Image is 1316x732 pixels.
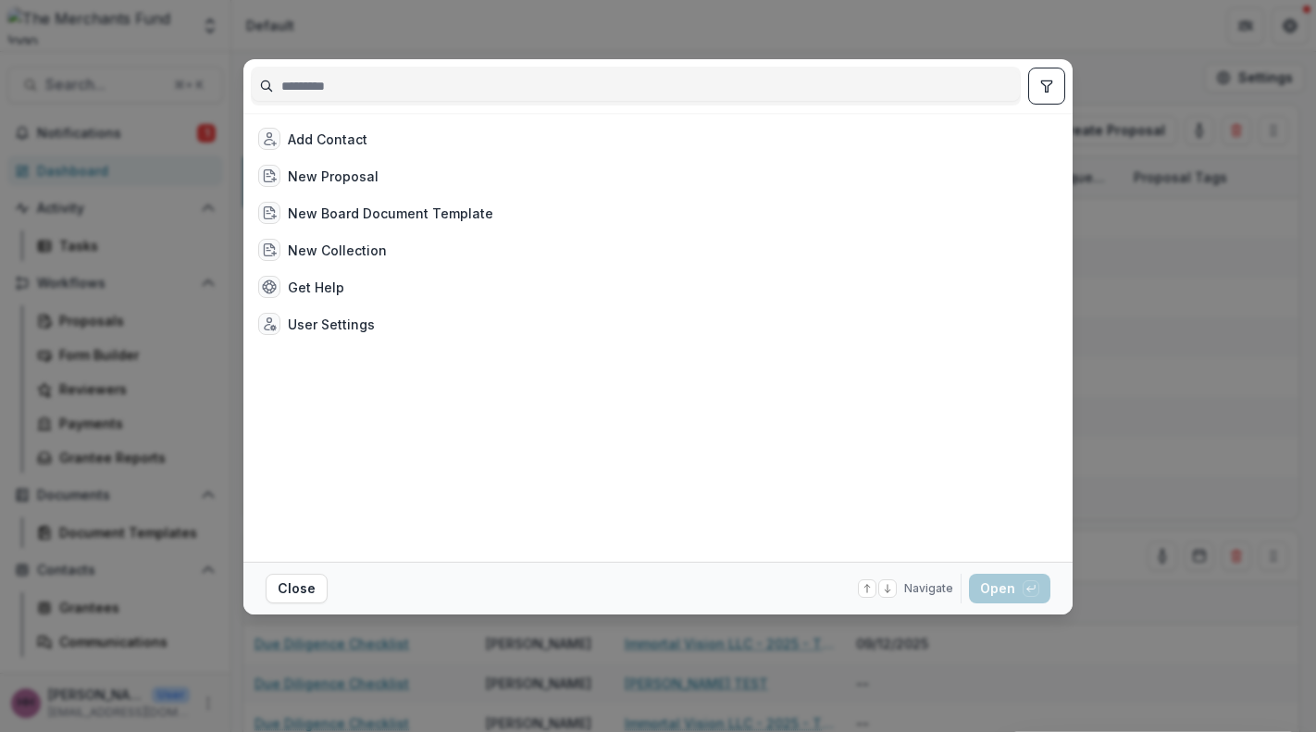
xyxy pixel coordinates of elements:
span: Navigate [904,580,953,597]
button: toggle filters [1028,68,1065,105]
button: Close [266,574,328,603]
div: New Board Document Template [288,204,493,223]
div: Add Contact [288,130,367,149]
div: Get Help [288,278,344,297]
div: New Collection [288,241,387,260]
div: User Settings [288,315,375,334]
button: Open [969,574,1050,603]
div: New Proposal [288,167,379,186]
